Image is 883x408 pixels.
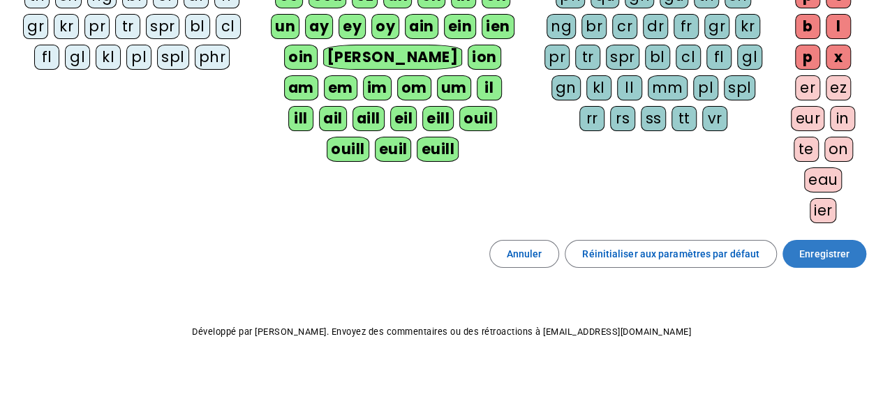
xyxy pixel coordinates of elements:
[327,137,369,162] div: ouill
[676,45,701,70] div: cl
[319,106,347,131] div: ail
[804,167,843,192] div: eau
[271,14,299,39] div: un
[791,106,824,131] div: eur
[565,240,777,268] button: Réinitialiser aux paramètres par défaut
[54,14,79,39] div: kr
[575,45,600,70] div: tr
[363,75,392,100] div: im
[444,14,477,39] div: ein
[582,245,759,262] span: Réinitialiser aux paramètres par défaut
[551,75,581,100] div: gn
[146,14,179,39] div: spr
[375,137,412,162] div: euil
[782,240,866,268] button: Enregistrer
[115,14,140,39] div: tr
[544,45,570,70] div: pr
[185,14,210,39] div: bl
[353,106,385,131] div: aill
[810,198,837,223] div: ier
[477,75,502,100] div: il
[704,14,729,39] div: gr
[826,14,851,39] div: l
[830,106,855,131] div: in
[84,14,110,39] div: pr
[795,14,820,39] div: b
[417,137,458,162] div: euill
[34,45,59,70] div: fl
[216,14,241,39] div: cl
[305,14,333,39] div: ay
[390,106,417,131] div: eil
[284,75,318,100] div: am
[737,45,762,70] div: gl
[643,14,668,39] div: dr
[826,45,851,70] div: x
[482,14,514,39] div: ien
[324,75,357,100] div: em
[397,75,431,100] div: om
[96,45,121,70] div: kl
[606,45,639,70] div: spr
[693,75,718,100] div: pl
[641,106,666,131] div: ss
[824,137,853,162] div: on
[459,106,497,131] div: ouil
[612,14,637,39] div: cr
[371,14,399,39] div: oy
[724,75,756,100] div: spl
[339,14,366,39] div: ey
[735,14,760,39] div: kr
[65,45,90,70] div: gl
[826,75,851,100] div: ez
[671,106,697,131] div: tt
[795,75,820,100] div: er
[581,14,607,39] div: br
[579,106,604,131] div: rr
[795,45,820,70] div: p
[288,106,313,131] div: ill
[437,75,471,100] div: um
[794,137,819,162] div: te
[674,14,699,39] div: fr
[702,106,727,131] div: vr
[507,245,542,262] span: Annuler
[648,75,688,100] div: mm
[23,14,48,39] div: gr
[195,45,230,70] div: phr
[11,324,872,340] p: Développé par [PERSON_NAME]. Envoyez des commentaires ou des rétroactions à [EMAIL_ADDRESS][DOMAI...
[547,14,576,39] div: ng
[468,45,501,70] div: ion
[645,45,670,70] div: bl
[706,45,732,70] div: fl
[489,240,560,268] button: Annuler
[610,106,635,131] div: rs
[586,75,611,100] div: kl
[617,75,642,100] div: ll
[323,45,462,70] div: [PERSON_NAME]
[422,106,454,131] div: eill
[799,245,849,262] span: Enregistrer
[405,14,438,39] div: ain
[157,45,189,70] div: spl
[284,45,318,70] div: oin
[126,45,151,70] div: pl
